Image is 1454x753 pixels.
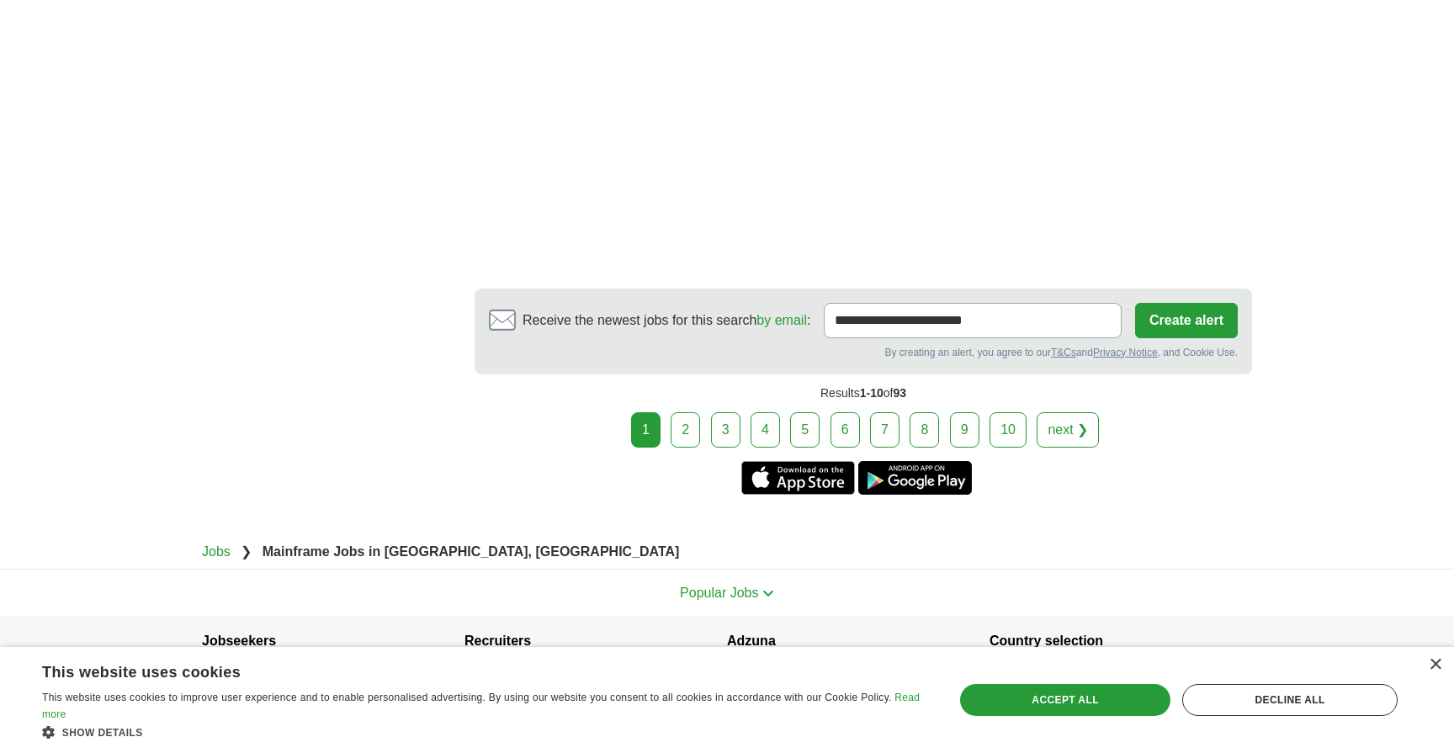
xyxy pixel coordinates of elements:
[910,412,939,448] a: 8
[751,412,780,448] a: 4
[42,692,892,703] span: This website uses cookies to improve user experience and to enable personalised advertising. By u...
[1429,659,1441,671] div: Close
[489,345,1238,360] div: By creating an alert, you agree to our and , and Cookie Use.
[1182,684,1398,716] div: Decline all
[523,310,810,331] span: Receive the newest jobs for this search :
[711,412,740,448] a: 3
[893,386,906,400] span: 93
[475,374,1252,412] div: Results of
[762,590,774,597] img: toggle icon
[42,724,927,740] div: Show details
[990,412,1027,448] a: 10
[870,412,899,448] a: 7
[950,412,979,448] a: 9
[858,461,972,495] a: Get the Android app
[830,412,860,448] a: 6
[631,412,661,448] div: 1
[1093,347,1158,358] a: Privacy Notice
[202,544,231,559] a: Jobs
[790,412,820,448] a: 5
[1135,303,1238,338] button: Create alert
[263,544,680,559] strong: Mainframe Jobs in [GEOGRAPHIC_DATA], [GEOGRAPHIC_DATA]
[960,684,1170,716] div: Accept all
[1037,412,1099,448] a: next ❯
[1051,347,1076,358] a: T&Cs
[241,544,252,559] span: ❯
[756,313,807,327] a: by email
[62,727,143,739] span: Show details
[860,386,884,400] span: 1-10
[741,461,855,495] a: Get the iPhone app
[671,412,700,448] a: 2
[990,618,1252,665] h4: Country selection
[680,586,758,600] span: Popular Jobs
[42,657,885,682] div: This website uses cookies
